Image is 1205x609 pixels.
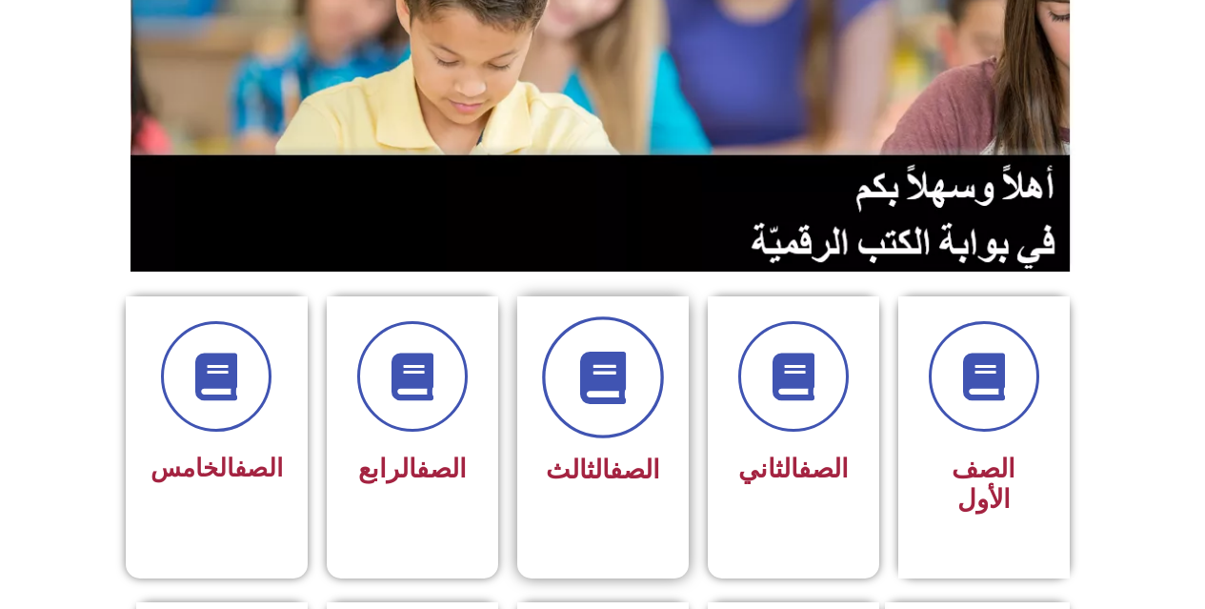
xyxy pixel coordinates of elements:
[546,455,660,485] span: الثالث
[416,454,467,484] a: الصف
[234,454,283,482] a: الصف
[952,454,1015,515] span: الصف الأول
[610,455,660,485] a: الصف
[798,454,849,484] a: الصف
[358,454,467,484] span: الرابع
[738,454,849,484] span: الثاني
[151,454,283,482] span: الخامس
